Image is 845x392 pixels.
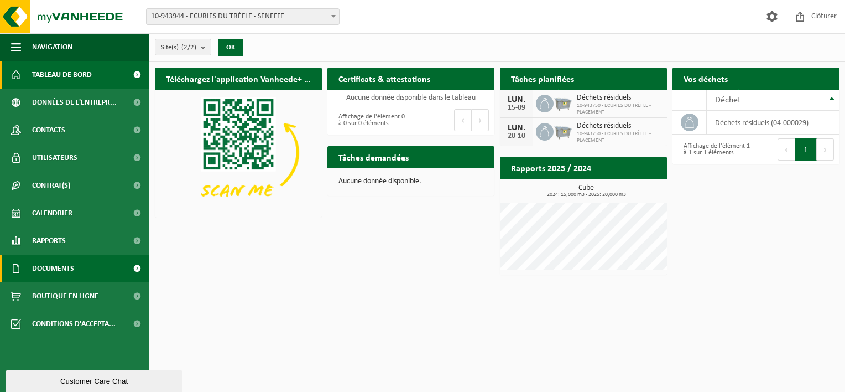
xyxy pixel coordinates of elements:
h2: Rapports 2025 / 2024 [500,157,602,178]
button: Next [817,138,834,161]
button: Site(s)(2/2) [155,39,211,55]
div: 20-10 [505,132,528,140]
span: 10-943944 - ECURIES DU TRÈFLE - SENEFFE [146,8,340,25]
button: 1 [795,138,817,161]
td: Aucune donnée disponible dans le tableau [327,90,494,105]
h2: Tâches planifiées [500,68,585,89]
a: Consulter les rapports [571,178,666,200]
img: WB-2500-GAL-GY-01 [554,93,572,112]
div: 15-09 [505,104,528,112]
span: Déchets résiduels [577,122,661,131]
span: 2024: 15,000 m3 - 2025: 20,000 m3 [505,192,667,198]
h2: Téléchargez l'application Vanheede+ maintenant! [155,68,322,89]
div: LUN. [505,123,528,132]
count: (2/2) [181,44,196,51]
img: Download de VHEPlus App [155,90,322,215]
div: Affichage de l'élément 0 à 0 sur 0 éléments [333,108,405,132]
span: Calendrier [32,199,72,227]
span: Contacts [32,116,65,144]
span: Déchets résiduels [577,94,661,102]
span: Données de l'entrepr... [32,89,117,116]
img: WB-2500-GAL-GY-01 [554,121,572,140]
button: Next [472,109,489,131]
h2: Tâches demandées [327,146,420,168]
h2: Certificats & attestations [327,68,441,89]
span: 10-943944 - ECURIES DU TRÈFLE - SENEFFE [147,9,339,24]
span: Contrat(s) [32,172,70,199]
span: Utilisateurs [32,144,77,172]
div: LUN. [505,95,528,104]
h2: Vos déchets [672,68,739,89]
span: Rapports [32,227,66,255]
h3: Cube [505,184,667,198]
button: Previous [778,138,795,161]
span: Boutique en ligne [32,282,98,310]
span: Site(s) [161,39,196,56]
iframe: chat widget [6,368,185,392]
button: Previous [454,109,472,131]
span: 10-943750 - ECURIES DU TRÈFLE - PLACEMENT [577,131,661,144]
button: OK [218,39,243,56]
p: Aucune donnée disponible. [338,178,483,185]
span: Déchet [715,96,740,105]
span: Tableau de bord [32,61,92,89]
span: Navigation [32,33,72,61]
span: Documents [32,255,74,282]
span: Conditions d'accepta... [32,310,116,338]
div: Affichage de l'élément 1 à 1 sur 1 éléments [678,137,750,162]
span: 10-943750 - ECURIES DU TRÈFLE - PLACEMENT [577,102,661,116]
td: déchets résiduels (04-000029) [707,111,839,135]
